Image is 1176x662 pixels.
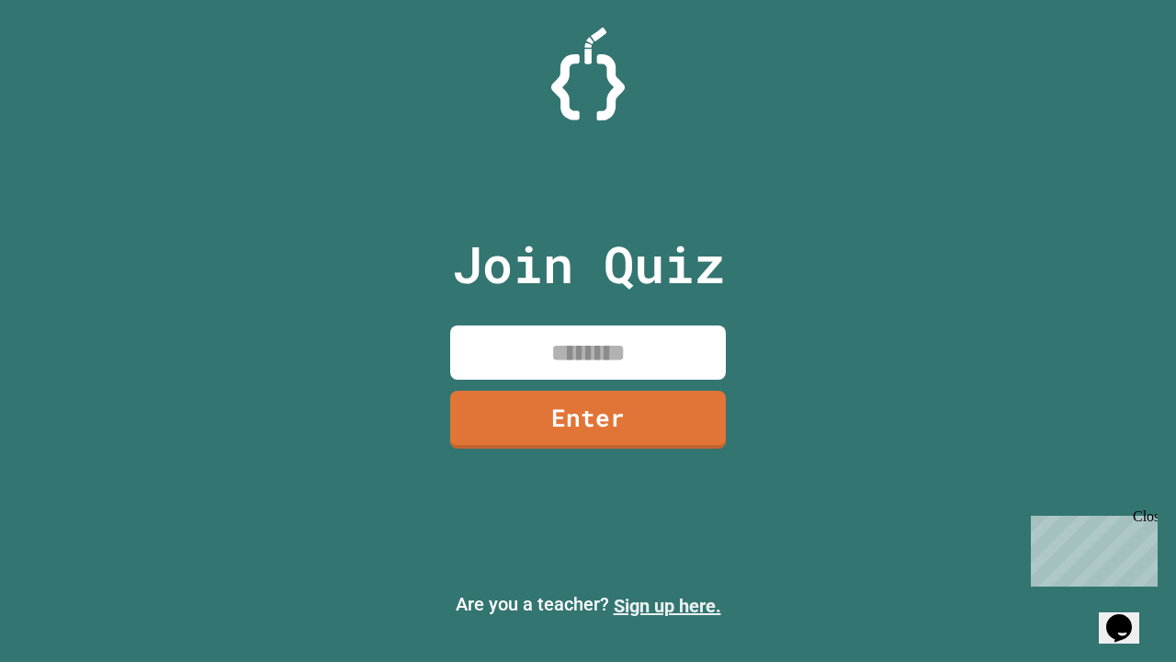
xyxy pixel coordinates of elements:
iframe: chat widget [1099,588,1158,644]
p: Join Quiz [452,226,725,302]
div: Chat with us now!Close [7,7,127,117]
a: Enter [450,391,726,449]
p: Are you a teacher? [15,590,1161,620]
a: Sign up here. [614,595,721,617]
iframe: chat widget [1023,508,1158,587]
img: Logo.svg [551,28,625,120]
